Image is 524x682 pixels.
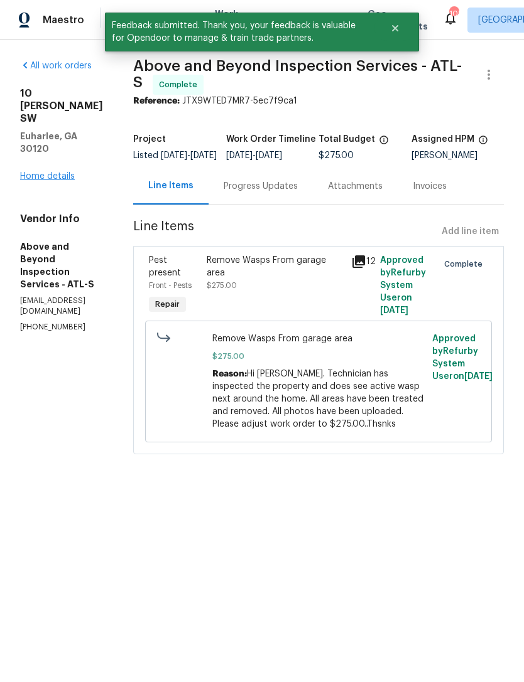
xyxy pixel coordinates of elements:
div: JTX9WTED7MR7-5ec7f9ca1 [133,95,504,107]
span: Pest present [149,256,181,277]
h4: Vendor Info [20,213,103,225]
span: $275.00 [319,151,354,160]
span: Hi [PERSON_NAME]. Technician has inspected the property and does see active wasp next around the ... [212,370,423,429]
span: Geo Assignments [368,8,428,33]
div: [PERSON_NAME] [412,151,505,160]
h5: Assigned HPM [412,135,474,144]
span: [DATE] [190,151,217,160]
a: Home details [20,172,75,181]
p: [PHONE_NUMBER] [20,322,103,333]
p: [EMAIL_ADDRESS][DOMAIN_NAME] [20,296,103,317]
span: Line Items [133,220,437,243]
span: $275.00 [207,282,237,289]
span: Approved by Refurby System User on [380,256,426,315]
span: [DATE] [464,372,493,381]
span: - [161,151,217,160]
span: Repair [150,298,185,311]
span: Front - Pests [149,282,192,289]
span: The total cost of line items that have been proposed by Opendoor. This sum includes line items th... [379,135,389,151]
span: Approved by Refurby System User on [432,334,493,381]
span: [DATE] [380,306,408,315]
span: Above and Beyond Inspection Services - ATL-S [133,58,462,90]
span: [DATE] [226,151,253,160]
span: Maestro [43,14,84,26]
span: Remove Wasps From garage area [212,333,425,345]
button: Close [374,16,416,41]
span: Complete [159,78,202,91]
span: $275.00 [212,350,425,363]
span: Complete [444,258,488,270]
div: 12 [351,254,373,269]
div: 108 [449,8,458,20]
div: Attachments [328,180,383,193]
span: [DATE] [256,151,282,160]
div: Invoices [413,180,447,193]
h5: Above and Beyond Inspection Services - ATL-S [20,240,103,290]
div: Progress Updates [224,180,298,193]
span: - [226,151,282,160]
span: Feedback submitted. Thank you, your feedback is valuable for Opendoor to manage & train trade par... [105,13,374,51]
span: Reason: [212,370,247,378]
h2: 10 [PERSON_NAME] SW [20,87,103,125]
span: The hpm assigned to this work order. [478,135,488,151]
span: [DATE] [161,151,187,160]
div: Remove Wasps From garage area [207,254,344,279]
h5: Work Order Timeline [226,135,316,144]
h5: Total Budget [319,135,375,144]
a: All work orders [20,61,92,70]
h5: Euharlee, GA 30120 [20,130,103,155]
div: Line Items [148,179,194,192]
span: Listed [133,151,217,160]
b: Reference: [133,97,180,105]
h5: Project [133,135,166,144]
span: Work Orders [215,8,247,33]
